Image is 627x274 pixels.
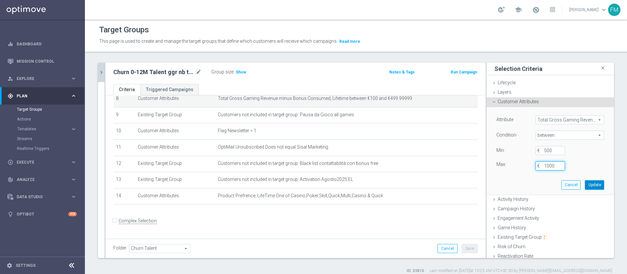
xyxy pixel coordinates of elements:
[7,76,77,81] button: person_search Explore keyboard_arrow_right
[17,126,77,132] button: Templates keyboard_arrow_right
[218,161,378,166] span: Customers not included in target group: Black list contattabilità con bonus free
[498,80,516,85] span: Lifecycle
[17,205,68,223] a: Optibot
[17,77,71,81] span: Explore
[17,114,84,124] div: Actions
[8,211,13,217] i: lightbulb
[7,177,77,182] button: track_changes Analyze keyboard_arrow_right
[8,93,71,99] div: Plan
[218,177,353,182] span: Customers not included in target group: Activation Agosto2025 EL
[16,264,36,267] a: Settings
[135,156,216,172] td: Existing Target Group
[17,195,71,199] span: Data Studio
[17,53,77,70] a: Mission Control
[113,172,135,188] td: 13
[113,84,140,95] a: Criteria
[17,127,64,131] span: Templates
[99,25,149,35] h1: Target Groups
[496,132,516,137] lable: Condition
[8,41,13,47] i: equalizer
[17,117,68,122] a: Actions
[135,139,216,156] td: Customer Attributes
[71,176,77,183] i: keyboard_arrow_right
[17,178,71,182] span: Analyze
[218,128,256,134] span: Flag Newsletter = 1
[7,212,77,217] button: lightbulb Optibot +10
[17,107,68,112] a: Target Groups
[135,91,216,107] td: Customer Attributes
[71,93,77,99] i: keyboard_arrow_right
[585,180,604,189] button: Update
[498,216,539,221] span: Engagement Activity
[7,59,77,64] button: Mission Control
[99,39,338,44] span: This page is used to create and manage the target groups that define which customers will receive...
[339,38,361,45] button: Read more
[8,53,77,70] div: Mission Control
[113,156,135,172] td: 12
[561,180,581,189] button: Cancel
[7,263,12,268] i: settings
[407,268,424,274] label: ID: 23810
[496,117,513,122] lable: Attribute
[17,127,71,131] div: Templates
[7,93,77,99] button: gps_fixed Plan keyboard_arrow_right
[113,68,194,76] h2: Churn 0-12M Talent ggr nb tra 500 e 1000 lftime 1st Casino
[8,76,13,82] i: person_search
[8,76,71,82] div: Explore
[17,160,71,164] span: Execute
[71,159,77,165] i: keyboard_arrow_right
[515,6,522,13] span: school
[430,268,612,274] label: Last modified on [DATE] at 10:25 AM UTC+02:00 by [PERSON_NAME][EMAIL_ADDRESS][DOMAIN_NAME]
[494,65,542,73] h3: Selection Criteria
[135,123,216,140] td: Customer Attributes
[17,105,84,114] div: Target Groups
[196,68,201,76] i: mode_edit
[17,94,71,98] span: Plan
[113,91,135,107] td: 8
[498,89,511,95] span: Layers
[498,225,526,230] span: Game History
[600,6,607,13] span: keyboard_arrow_down
[236,70,246,74] span: Show
[211,69,233,75] label: Group size
[17,134,84,144] div: Streams
[135,188,216,204] td: Customer Attributes
[7,194,77,200] button: Data Studio keyboard_arrow_right
[218,144,328,150] span: OptiMail Unsubscribed Does not equal Sisal Marketing
[8,93,13,99] i: gps_fixed
[71,75,77,82] i: keyboard_arrow_right
[8,194,71,200] div: Data Studio
[71,126,77,132] i: keyboard_arrow_right
[438,244,458,253] button: Cancel
[498,197,528,202] span: Activity History
[135,107,216,123] td: Existing Target Group
[17,124,84,134] div: Templates
[140,84,199,95] a: Triggered Campaigns
[496,161,506,167] label: Max:
[7,160,77,165] button: play_circle_outline Execute keyboard_arrow_right
[498,206,535,211] span: Campaign History
[113,123,135,140] td: 10
[218,96,412,101] span: Total Gross Gaming Revenue minus Bonus Consumed, Lifetime between €100 and €499.99999
[496,147,505,153] label: Min:
[608,4,620,16] div: FM
[218,193,383,199] span: Product Prefrence, LifeTime One of Casino,Poker,Skill,Quick,Multi,Casino & Quick
[17,136,68,141] a: Streams
[8,159,13,165] i: play_circle_outline
[498,244,525,249] span: Risk of Churn
[8,177,71,183] div: Analyze
[218,112,354,118] span: Customers not included in target group: Pausa da Gioco all games
[569,5,608,15] a: [PERSON_NAME]keyboard_arrow_down
[600,64,606,73] i: close
[98,63,104,82] button: chevron_right
[8,35,77,53] div: Dashboard
[498,99,539,104] span: Customer Attributes
[7,41,77,47] div: equalizer Dashboard
[498,234,547,240] span: Existing Target Group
